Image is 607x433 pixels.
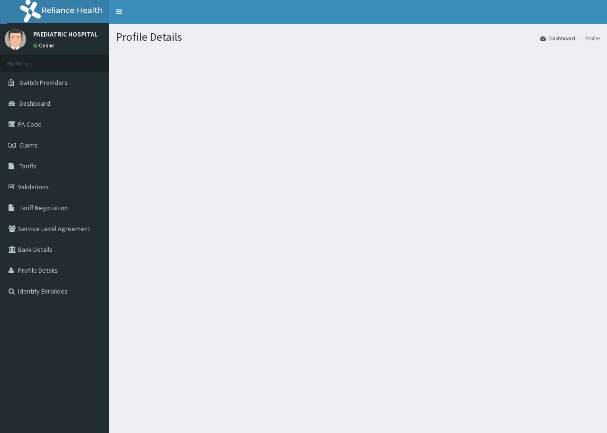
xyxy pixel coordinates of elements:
a: Online [33,42,56,49]
span: Claims [19,141,38,149]
p: PAEDIATRIC HOSPITAL [33,31,98,37]
h1: Profile Details [116,31,600,43]
span: Tariff Negotiation [19,203,68,212]
li: Profile [576,34,600,42]
img: User Image [5,28,26,50]
span: Switch Providers [19,78,68,87]
span: Tariffs [19,162,37,170]
span: Dashboard [19,99,50,108]
a: Dashboard [540,34,575,42]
